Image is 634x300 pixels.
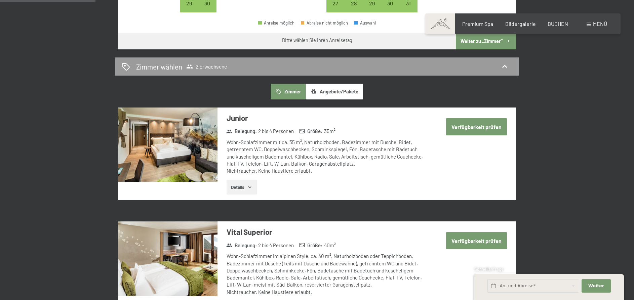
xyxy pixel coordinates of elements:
[505,20,536,27] a: Bildergalerie
[354,21,376,25] div: Auswahl
[363,1,380,17] div: 29
[446,232,507,249] button: Verfügbarkeit prüfen
[199,1,215,17] div: 30
[456,33,516,49] button: Weiter zu „Zimmer“
[299,128,323,135] strong: Größe :
[186,63,227,70] span: 2 Erwachsene
[227,180,257,195] button: Details
[324,128,335,135] span: 35 m²
[593,20,607,27] span: Menü
[324,242,336,249] span: 40 m²
[118,221,217,296] img: mss_renderimg.php
[258,242,294,249] span: 2 bis 4 Personen
[345,1,362,17] div: 28
[181,1,197,17] div: 29
[446,118,507,135] button: Verfügbarkeit prüfen
[282,37,352,44] div: Bitte wählen Sie Ihren Anreisetag
[327,1,344,17] div: 27
[299,242,323,249] strong: Größe :
[258,128,294,135] span: 2 bis 4 Personen
[588,283,604,289] span: Weiter
[227,113,427,123] h3: Junior
[271,84,306,99] button: Zimmer
[227,227,427,237] h3: Vital Superior
[474,266,504,272] span: Schnellanfrage
[306,84,363,99] button: Angebote/Pakete
[227,253,427,296] div: Wohn-Schlafzimmer im alpinen Style, ca. 40 m², Naturholzboden oder Teppichboden, Badezimmer mit D...
[400,1,417,17] div: 31
[226,128,257,135] strong: Belegung :
[118,108,217,182] img: mss_renderimg.php
[136,62,182,72] h2: Zimmer wählen
[301,21,348,25] div: Abreise nicht möglich
[462,20,493,27] a: Premium Spa
[548,20,568,27] a: BUCHEN
[227,139,427,174] div: Wohn-Schlafzimmer mit ca. 35 m², Naturholzboden, Badezimmer mit Dusche, Bidet, getrenntem WC, Dop...
[582,279,610,293] button: Weiter
[258,21,294,25] div: Anreise möglich
[226,242,257,249] strong: Belegung :
[382,1,399,17] div: 30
